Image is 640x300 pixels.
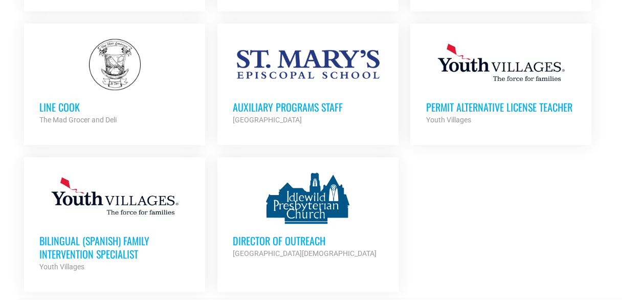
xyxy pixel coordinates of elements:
[426,116,471,124] strong: Youth Villages
[233,100,383,114] h3: Auxiliary Programs Staff
[39,234,190,261] h3: Bilingual (Spanish) Family Intervention Specialist
[410,24,591,141] a: Permit Alternative License Teacher Youth Villages
[39,116,117,124] strong: The Mad Grocer and Deli
[233,234,383,247] h3: Director of Outreach
[217,157,399,275] a: Director of Outreach [GEOGRAPHIC_DATA][DEMOGRAPHIC_DATA]
[426,100,576,114] h3: Permit Alternative License Teacher
[39,263,84,271] strong: Youth Villages
[233,249,377,258] strong: [GEOGRAPHIC_DATA][DEMOGRAPHIC_DATA]
[39,100,190,114] h3: Line Cook
[217,24,399,141] a: Auxiliary Programs Staff [GEOGRAPHIC_DATA]
[24,24,205,141] a: Line Cook The Mad Grocer and Deli
[24,157,205,288] a: Bilingual (Spanish) Family Intervention Specialist Youth Villages
[233,116,302,124] strong: [GEOGRAPHIC_DATA]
